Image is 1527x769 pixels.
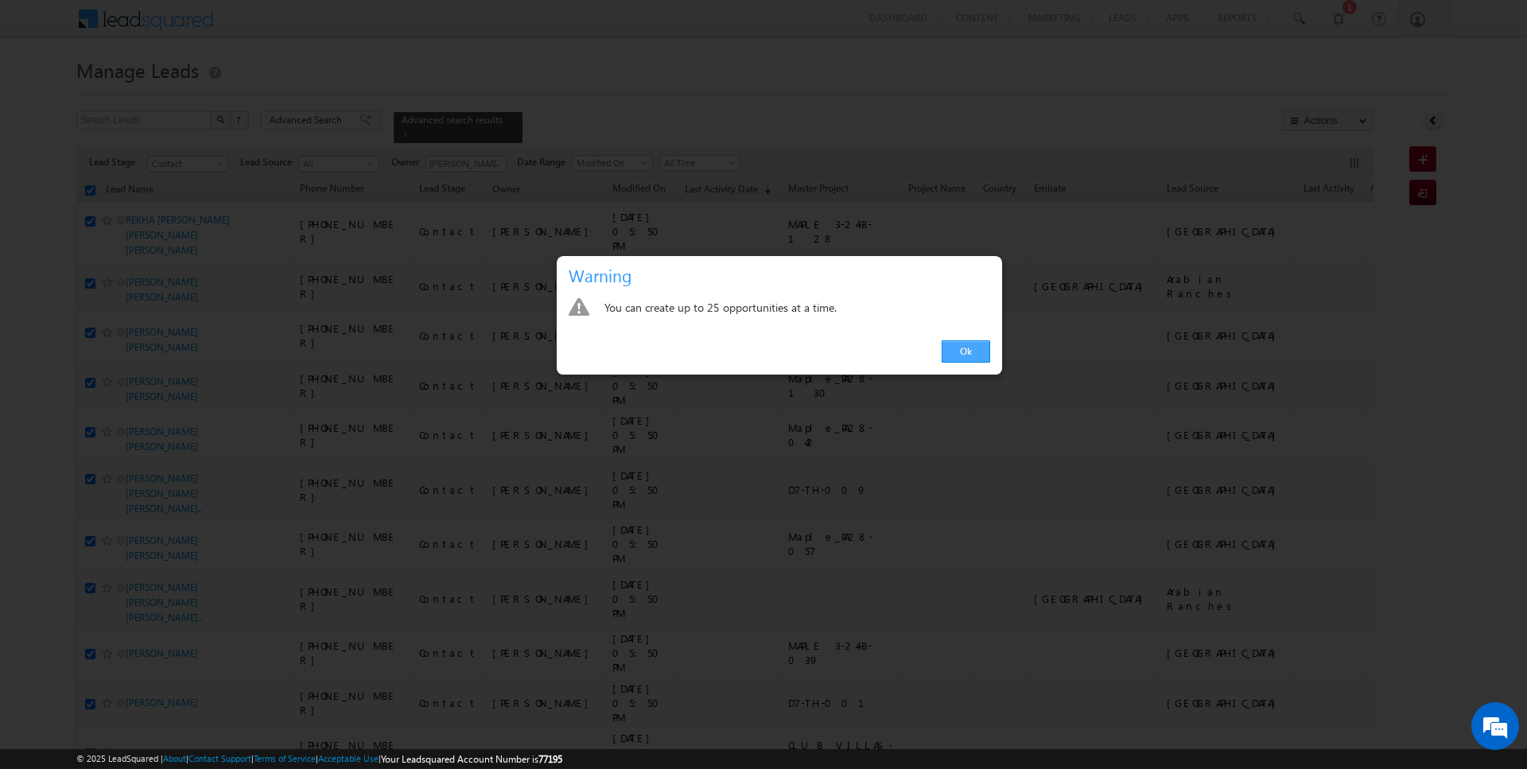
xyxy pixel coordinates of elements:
a: Terms of Service [254,753,316,763]
div: Chat with us now [83,84,267,104]
img: d_60004797649_company_0_60004797649 [27,84,67,104]
em: Start Chat [216,490,289,511]
a: Acceptable Use [318,753,379,763]
h3: Warning [569,262,997,289]
a: About [163,753,186,763]
span: 77195 [538,753,562,765]
textarea: Type your message and hit 'Enter' [21,147,290,477]
div: Minimize live chat window [261,8,299,46]
a: Ok [942,340,990,363]
span: © 2025 LeadSquared | | | | | [76,752,562,767]
a: Contact Support [188,753,251,763]
span: Your Leadsquared Account Number is [381,753,562,765]
div: You can create up to 25 opportunities at a time. [604,297,990,320]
